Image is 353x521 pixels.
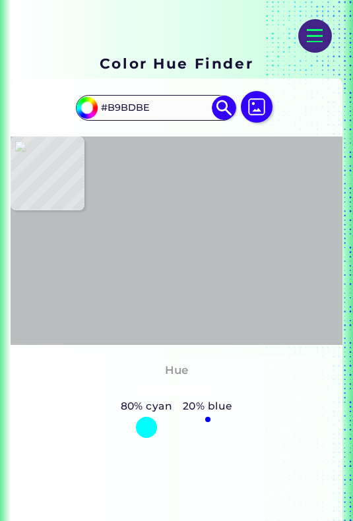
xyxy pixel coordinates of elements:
h5: 80% cyan [115,398,177,415]
img: icon picture [241,91,273,123]
h5: 20% blue [177,398,238,415]
h3: Bluish Cyan [133,382,219,398]
h4: Hue [165,361,188,380]
img: 25286000-1116-4322-bc06-d0292d3d2da5 [14,140,339,342]
img: icon search [212,96,236,120]
h1: Color Hue Finder [100,53,253,73]
input: type color.. [96,97,215,119]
